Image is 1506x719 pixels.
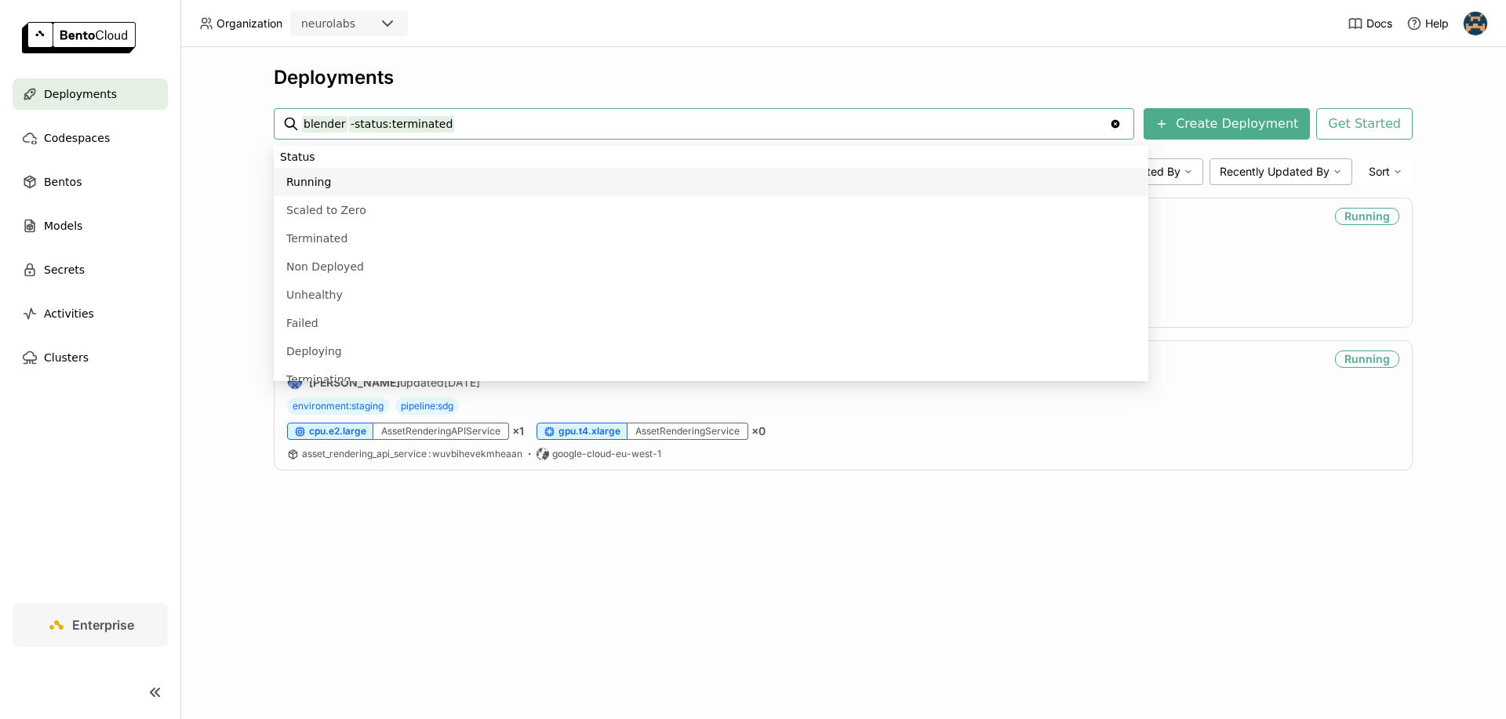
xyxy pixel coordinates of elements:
[13,603,168,647] a: Enterprise
[288,375,302,389] img: Paul Pop
[287,398,389,415] span: environment:staging
[558,425,620,438] span: gpu.t4.xlarge
[44,260,85,279] span: Secrets
[428,448,431,459] span: :
[274,252,1148,281] li: Non Deployed
[274,196,1148,224] li: Scaled to Zero
[302,448,522,460] a: asset_rendering_api_service:wuvbihevekmheaan
[274,146,1148,168] li: Status
[44,304,94,323] span: Activities
[44,129,110,147] span: Codespaces
[1425,16,1449,31] span: Help
[1112,158,1203,185] div: Created By
[44,85,117,103] span: Deployments
[13,78,168,110] a: Deployments
[1122,165,1180,179] span: Created By
[274,281,1148,309] li: Unhealthy
[1109,118,1122,130] svg: Clear value
[274,146,1148,381] ul: Menu
[751,424,766,438] span: × 0
[274,224,1148,252] li: Terminated
[552,448,661,460] span: google-cloud-eu-west-1
[13,298,168,329] a: Activities
[1316,108,1413,140] button: Get Started
[309,376,400,389] strong: [PERSON_NAME]
[1210,158,1352,185] div: Recently Updated By
[1335,350,1399,368] div: Running
[357,16,358,32] input: Selected neurolabs.
[274,309,1148,337] li: Failed
[44,348,89,367] span: Clusters
[373,423,509,440] div: AssetRenderingAPIService
[13,342,168,373] a: Clusters
[301,16,355,31] div: neurolabs
[44,172,82,191] span: Bentos
[22,22,136,53] img: logo
[274,365,1148,394] li: Terminating
[512,424,524,438] span: × 1
[627,423,748,440] div: AssetRenderingService
[1366,16,1392,31] span: Docs
[1406,16,1449,31] div: Help
[302,111,1109,136] input: Search
[1359,158,1413,185] div: Sort
[274,66,1413,89] div: Deployments
[1144,108,1310,140] button: Create Deployment
[309,425,366,438] span: cpu.e2.large
[13,254,168,285] a: Secrets
[302,448,522,459] span: asset_rendering_api_service wuvbihevekmheaan
[274,337,1148,365] li: Deploying
[13,166,168,198] a: Bentos
[13,122,168,154] a: Codespaces
[72,617,134,633] span: Enterprise
[44,216,82,235] span: Models
[444,376,480,389] span: [DATE]
[395,398,459,415] span: pipeline:sdg
[1464,12,1487,35] img: Nikita Sergievskii
[1335,208,1399,225] div: Running
[1369,165,1390,179] span: Sort
[287,374,480,390] div: updated
[216,16,282,31] span: Organization
[1348,16,1392,31] a: Docs
[274,168,1148,196] li: Running
[13,210,168,241] a: Models
[1220,165,1330,179] span: Recently Updated By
